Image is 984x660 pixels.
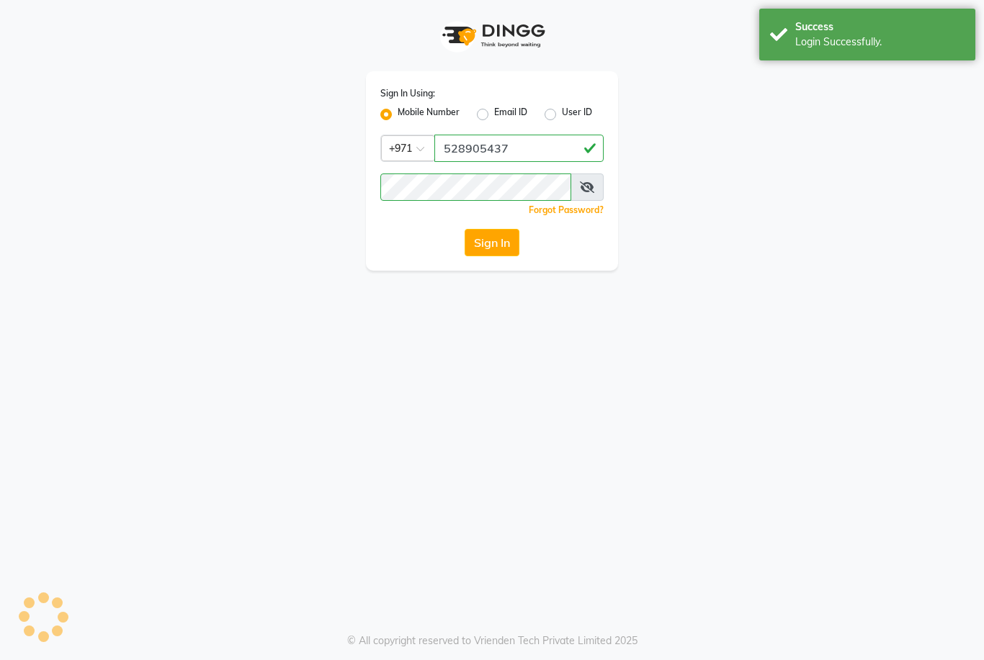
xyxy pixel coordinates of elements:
[494,106,527,123] label: Email ID
[434,135,604,162] input: Username
[795,19,965,35] div: Success
[434,14,550,57] img: logo1.svg
[380,87,435,100] label: Sign In Using:
[465,229,519,256] button: Sign In
[398,106,460,123] label: Mobile Number
[795,35,965,50] div: Login Successfully.
[380,173,571,201] input: Username
[529,204,604,215] a: Forgot Password?
[562,106,592,123] label: User ID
